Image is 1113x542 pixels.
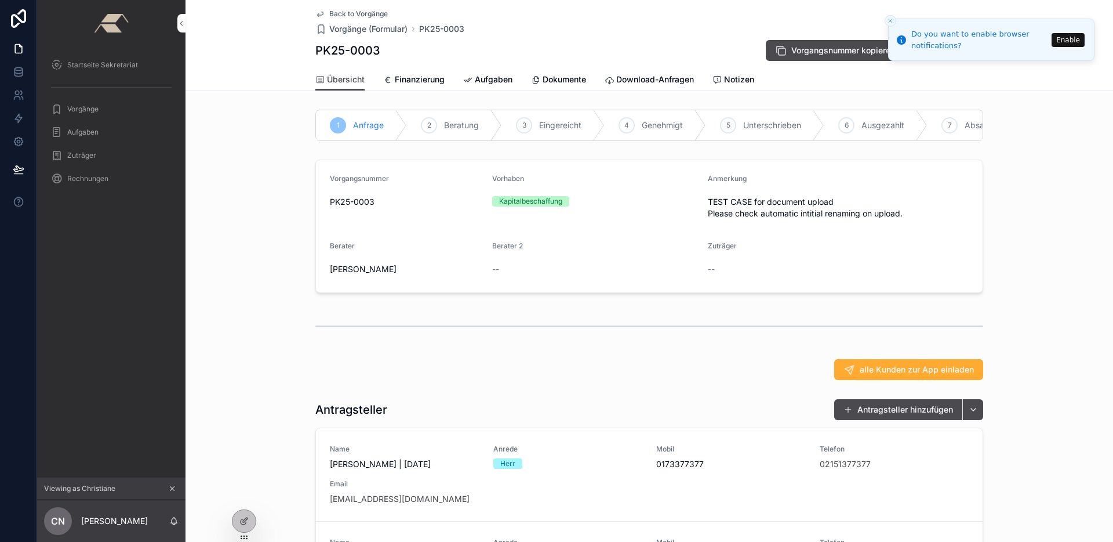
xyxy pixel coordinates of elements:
p: [PERSON_NAME] [81,515,148,527]
a: PK25-0003 [419,23,464,35]
span: alle Kunden zur App einladen [860,364,974,375]
a: Download-Anfragen [605,69,694,92]
a: Dokumente [531,69,586,92]
a: Notizen [712,69,754,92]
span: Vorgänge (Formular) [329,23,408,35]
span: [PERSON_NAME] | [DATE] [330,458,479,470]
span: 3 [522,121,526,130]
span: Finanzierung [395,74,445,85]
span: Zuträger [67,151,96,160]
span: Download-Anfragen [616,74,694,85]
span: Vorhaben [492,174,524,183]
span: Dokumente [543,74,586,85]
span: 0173377377 [656,458,806,470]
button: alle Kunden zur App einladen [834,359,983,380]
div: Herr [500,458,515,469]
h1: PK25-0003 [315,42,380,59]
span: [PERSON_NAME] [330,263,397,275]
h1: Antragsteller [315,402,387,418]
span: Telefon [820,445,969,454]
span: Back to Vorgänge [329,9,388,19]
a: Back to Vorgänge [315,9,388,19]
span: Aufgaben [67,128,99,137]
button: Antragsteller hinzufügen [834,399,962,420]
span: Berater [330,241,355,250]
a: Startseite Sekretariat [44,55,179,75]
a: Zuträger [44,145,179,166]
span: Notizen [724,74,754,85]
a: Aufgaben [463,69,512,92]
span: TEST CASE for document upload Please check automatic intitial renaming on upload. [708,196,915,219]
span: Übersicht [327,74,365,85]
span: Startseite Sekretariat [67,60,138,70]
span: Genehmigt [642,120,683,131]
a: [EMAIL_ADDRESS][DOMAIN_NAME] [330,493,470,505]
span: Ausgezahlt [861,120,904,131]
a: Name[PERSON_NAME] | [DATE]AnredeHerrMobil0173377377Telefon02151377377Email[EMAIL_ADDRESS][DOMAIN_... [316,428,983,522]
a: Übersicht [315,69,365,91]
a: Finanzierung [383,69,445,92]
span: 7 [948,121,952,130]
span: Vorgangsnummer kopieren [791,45,895,56]
span: 2 [427,121,431,130]
div: Kapitalbeschaffung [499,196,562,207]
span: Anmerkung [708,174,747,183]
span: Eingereicht [539,120,581,131]
span: Viewing as Christiane [44,484,115,493]
span: Berater 2 [492,241,523,250]
span: Beratung [444,120,479,131]
span: 1 [337,121,340,130]
div: scrollable content [37,46,185,204]
span: Absage (KD oder Bank) [965,120,1054,131]
span: -- [492,263,499,275]
span: Name [330,445,479,454]
span: Mobil [656,445,806,454]
span: Aufgaben [475,74,512,85]
span: CN [51,514,65,528]
span: -- [708,263,715,275]
span: Vorgangsnummer [330,174,389,183]
span: 6 [845,121,849,130]
span: Vorgänge [67,104,99,114]
span: Email [330,479,479,489]
span: Rechnungen [67,174,108,183]
button: Close toast [885,15,896,27]
span: Anfrage [353,120,384,131]
button: Vorgangsnummer kopieren [766,40,904,61]
span: Unterschrieben [743,120,801,131]
a: Vorgänge [44,99,179,120]
a: Rechnungen [44,168,179,189]
div: Do you want to enable browser notifications? [911,28,1048,51]
a: 02151377377 [820,458,871,470]
a: Aufgaben [44,122,179,143]
span: PK25-0003 [330,196,483,208]
span: 5 [726,121,730,130]
span: 4 [624,121,629,130]
img: App logo [94,14,128,32]
button: Enable [1052,33,1085,47]
span: Anrede [493,445,643,454]
a: Vorgänge (Formular) [315,23,408,35]
span: Zuträger [708,241,737,250]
